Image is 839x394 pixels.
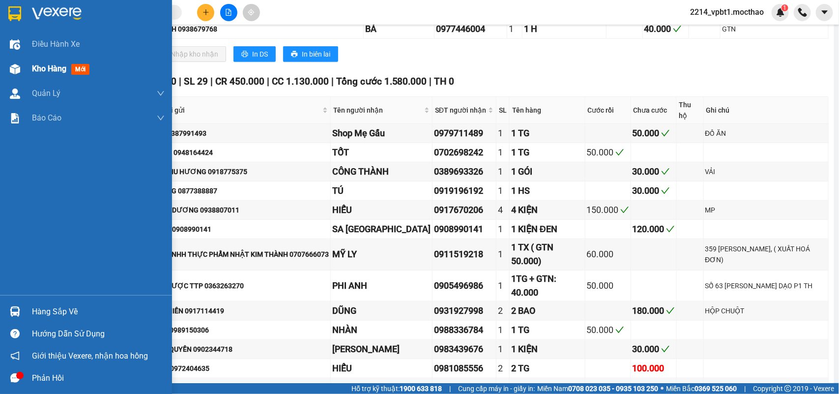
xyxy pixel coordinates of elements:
[434,126,494,140] div: 0979711489
[705,128,827,139] div: ĐỒ ĂN
[365,22,433,36] div: BÁ
[333,105,422,116] span: Tên người nhận
[32,64,66,73] span: Kho hàng
[449,383,451,394] span: |
[783,4,786,11] span: 1
[434,146,494,159] div: 0702698242
[631,97,677,124] th: Chưa cước
[364,20,435,39] td: BÁ
[436,22,505,36] div: 0977446004
[267,76,269,87] span: |
[434,184,494,198] div: 0919196192
[94,42,194,56] div: 0931983266
[332,342,431,356] div: [PERSON_NAME]
[673,25,682,33] span: check
[252,49,268,60] span: In DS
[694,385,737,393] strong: 0369 525 060
[434,76,455,87] span: TH 0
[157,90,165,97] span: down
[433,340,496,359] td: 0983439676
[94,30,194,42] div: NHÂN
[331,271,433,302] td: PHI ANH
[215,76,264,87] span: CR 450.000
[434,165,494,179] div: 0389693326
[332,362,431,375] div: HIẾU
[820,8,829,17] span: caret-down
[152,166,329,177] div: VẢI THU HƯƠNG 0918775375
[666,306,675,315] span: check
[8,42,87,54] div: HẰNG
[434,279,494,293] div: 0905496986
[152,305,329,316] div: THU HIỀN 0917114419
[434,203,494,217] div: 0917670206
[10,351,20,361] span: notification
[32,327,165,341] div: Hướng dẫn sử dụng
[10,64,20,74] img: warehouse-icon
[400,385,442,393] strong: 1900 633 818
[798,8,807,17] img: phone-icon
[332,304,431,318] div: DŨNG
[153,105,320,116] span: Người gửi
[152,382,329,393] div: [PERSON_NAME] 0915305665
[511,342,583,356] div: 1 KIỆN
[433,359,496,378] td: 0981085556
[511,272,583,300] div: 1TG + GTN: 40.000
[666,383,737,394] span: Miền Bắc
[498,203,508,217] div: 4
[568,385,658,393] strong: 0708 023 035 - 0935 103 250
[331,359,433,378] td: HIẾU
[433,271,496,302] td: 0905496986
[94,8,194,30] div: [GEOGRAPHIC_DATA]
[682,6,772,18] span: 2214_vpbt1.mocthao
[8,6,21,21] img: logo-vxr
[661,186,670,195] span: check
[434,20,507,39] td: 0977446004
[331,162,433,182] td: CÔNG THÀNH
[241,51,248,59] span: printer
[331,321,433,340] td: NHÀN
[705,305,827,316] div: HỘP CHUỘT
[8,54,87,68] div: 0942381811
[633,362,675,375] div: 100.000
[220,4,237,21] button: file-add
[32,371,165,386] div: Phản hồi
[498,279,508,293] div: 1
[332,165,431,179] div: CÔNG THÀNH
[498,222,508,236] div: 1
[291,51,298,59] span: printer
[336,76,427,87] span: Tổng cước 1.580.000
[677,97,704,124] th: Thu hộ
[145,76,176,87] span: Đơn 20
[458,383,535,394] span: Cung cấp máy in - giấy in:
[332,203,431,217] div: HIẾU
[816,4,833,21] button: caret-down
[331,124,433,143] td: Shop Mẹ Gấu
[152,280,329,291] div: CTY DƯỢC TTP 0363263270
[615,148,624,157] span: check
[152,344,329,355] div: ĐỨC QUYỀN 0902344718
[433,143,496,162] td: 0702698242
[776,8,785,17] img: icon-new-feature
[705,243,827,265] div: 359 [PERSON_NAME], ( XUẤT HOÁ ĐƠN)
[10,329,20,338] span: question-circle
[10,89,20,99] img: warehouse-icon
[434,323,494,337] div: 0988336784
[511,362,583,375] div: 2 TG
[71,64,89,75] span: mới
[633,222,675,236] div: 120.000
[94,8,117,19] span: Nhận:
[498,323,508,337] div: 1
[152,249,329,260] div: CTY TNHH THỰC PHẨM NHẬT KIM THÀNH 0707666073
[511,126,583,140] div: 1 TG
[32,112,61,124] span: Báo cáo
[32,87,60,99] span: Quản Lý
[498,146,508,159] div: 1
[784,385,791,392] span: copyright
[32,304,165,319] div: Hàng sắp về
[661,129,670,138] span: check
[587,203,629,217] div: 150.000
[184,76,208,87] span: SL 29
[510,97,585,124] th: Tên hàng
[332,279,431,293] div: PHI ANH
[511,241,583,269] div: 1 TX ( GTN 50.000)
